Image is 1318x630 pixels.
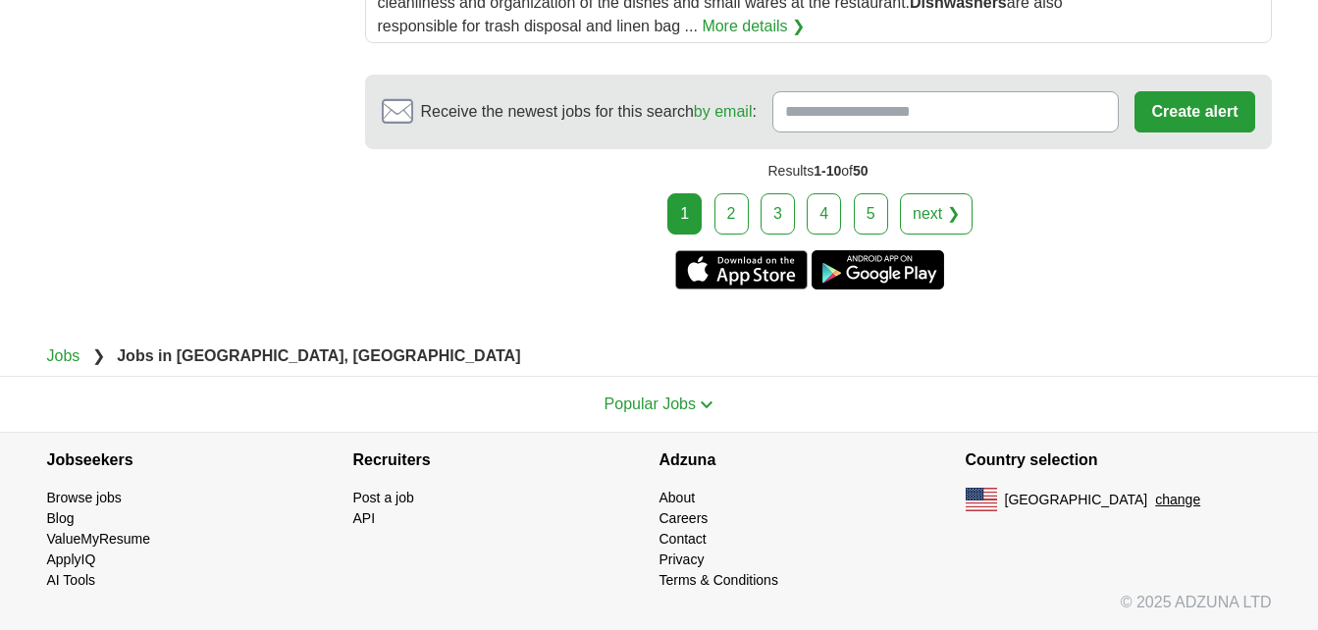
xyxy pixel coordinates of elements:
a: Careers [659,510,709,526]
a: 2 [714,193,749,235]
span: ❯ [92,347,105,364]
img: US flag [966,488,997,511]
a: Post a job [353,490,414,505]
a: API [353,510,376,526]
img: toggle icon [700,400,713,409]
a: 3 [761,193,795,235]
span: Receive the newest jobs for this search : [421,100,757,124]
a: next ❯ [900,193,973,235]
a: Get the Android app [812,250,944,289]
a: Browse jobs [47,490,122,505]
strong: Jobs in [GEOGRAPHIC_DATA], [GEOGRAPHIC_DATA] [117,347,520,364]
a: More details ❯ [702,15,805,38]
a: Terms & Conditions [659,572,778,588]
h4: Country selection [966,433,1272,488]
a: Privacy [659,551,705,567]
div: Results of [365,149,1272,193]
a: 4 [807,193,841,235]
button: Create alert [1134,91,1254,132]
a: Jobs [47,347,80,364]
a: ValueMyResume [47,531,151,547]
span: 50 [853,163,869,179]
a: ApplyIQ [47,551,96,567]
span: 1-10 [814,163,841,179]
a: 5 [854,193,888,235]
a: Get the iPhone app [675,250,808,289]
a: Contact [659,531,707,547]
a: AI Tools [47,572,96,588]
button: change [1155,490,1200,510]
div: 1 [667,193,702,235]
a: by email [694,103,753,120]
span: Popular Jobs [605,395,696,412]
a: About [659,490,696,505]
div: © 2025 ADZUNA LTD [31,591,1288,630]
a: Blog [47,510,75,526]
span: [GEOGRAPHIC_DATA] [1005,490,1148,510]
